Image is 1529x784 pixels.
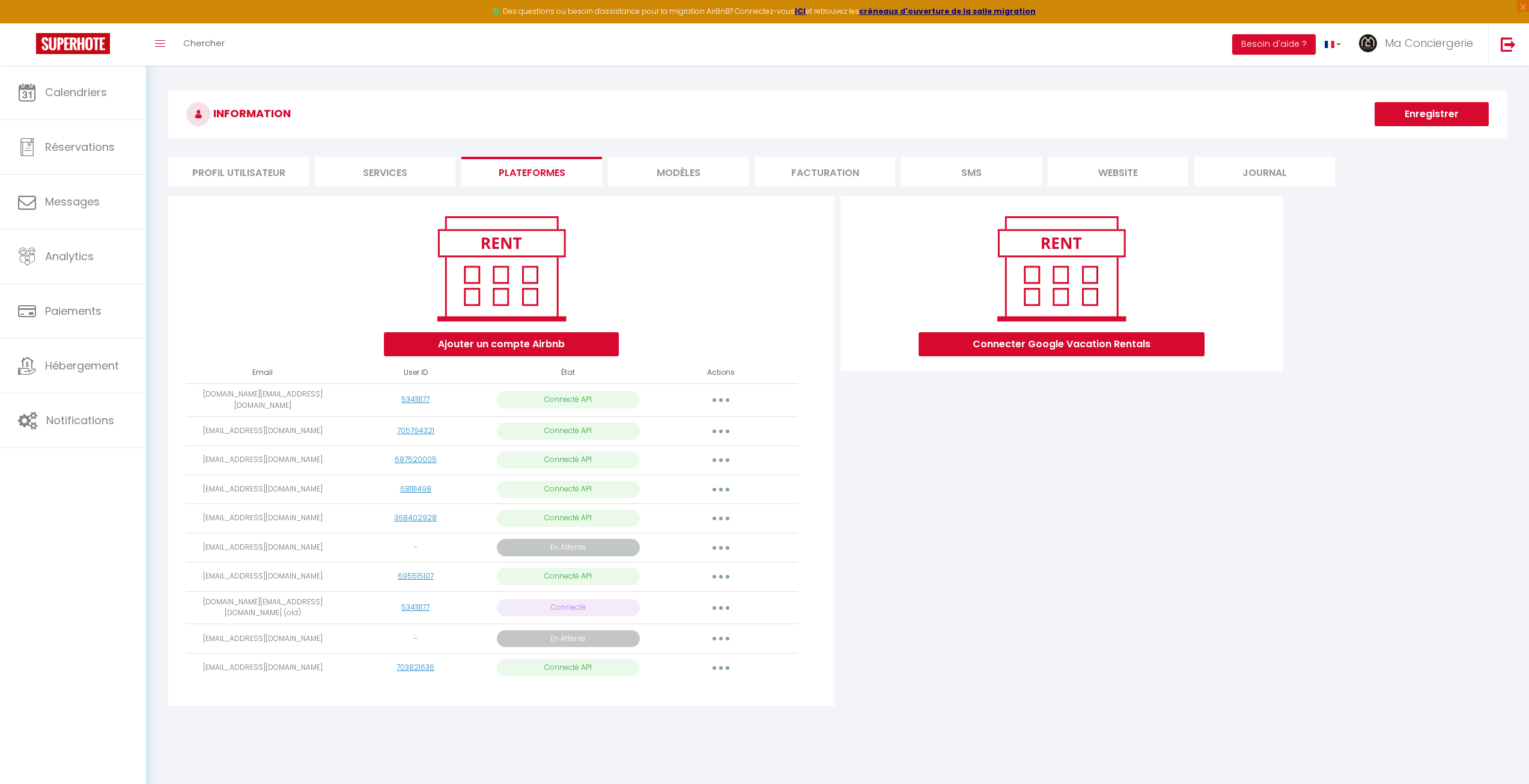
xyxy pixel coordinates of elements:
[497,599,640,616] p: Connecté
[398,571,434,581] a: 695515107
[795,6,806,16] a: ICI
[344,633,487,645] div: -
[1385,35,1473,50] span: Ma Conciergerie
[45,358,119,373] span: Hébergement
[46,413,114,428] span: Notifications
[985,211,1138,326] img: rent.png
[344,542,487,553] div: -
[859,6,1036,16] a: créneaux d'ouverture de la salle migration
[497,630,640,648] p: En Attente
[497,422,640,440] p: Connecté API
[384,332,619,356] button: Ajouter un compte Airbnb
[186,446,339,475] td: [EMAIL_ADDRESS][DOMAIN_NAME]
[755,157,895,186] li: Facturation
[186,416,339,446] td: [EMAIL_ADDRESS][DOMAIN_NAME]
[497,568,640,585] p: Connecté API
[394,512,437,523] a: 368402928
[186,653,339,682] td: [EMAIL_ADDRESS][DOMAIN_NAME]
[400,484,431,494] a: 681111498
[186,383,339,416] td: [DOMAIN_NAME][EMAIL_ADDRESS][DOMAIN_NAME]
[497,451,640,469] p: Connecté API
[1359,34,1377,52] img: ...
[497,509,640,527] p: Connecté API
[919,332,1205,356] button: Connecter Google Vacation Rentals
[186,533,339,562] td: [EMAIL_ADDRESS][DOMAIN_NAME]
[186,362,339,383] th: Email
[168,90,1507,138] h3: INFORMATION
[497,659,640,676] p: Connecté API
[45,139,115,154] span: Réservations
[1232,34,1316,55] button: Besoin d'aide ?
[45,194,100,209] span: Messages
[174,23,234,65] a: Chercher
[186,504,339,533] td: [EMAIL_ADDRESS][DOMAIN_NAME]
[45,249,94,264] span: Analytics
[186,624,339,654] td: [EMAIL_ADDRESS][DOMAIN_NAME]
[901,157,1042,186] li: SMS
[425,211,578,326] img: rent.png
[36,33,110,54] img: Super Booking
[497,391,640,409] p: Connecté API
[401,602,430,612] a: 534111177
[492,362,645,383] th: État
[339,362,491,383] th: User ID
[1501,37,1516,52] img: logout
[315,157,455,186] li: Services
[186,475,339,504] td: [EMAIL_ADDRESS][DOMAIN_NAME]
[497,539,640,556] p: En Attente
[168,157,309,186] li: Profil Utilisateur
[1194,157,1335,186] li: Journal
[183,37,225,49] span: Chercher
[497,481,640,498] p: Connecté API
[397,425,434,436] a: 705794321
[645,362,797,383] th: Actions
[45,85,107,100] span: Calendriers
[395,454,437,464] a: 687520005
[1375,102,1489,126] button: Enregistrer
[1350,23,1488,65] a: ... Ma Conciergerie
[461,157,602,186] li: Plateformes
[1048,157,1188,186] li: website
[45,303,102,318] span: Paiements
[397,662,434,672] a: 703821636
[401,394,430,404] a: 534111177
[186,591,339,624] td: [DOMAIN_NAME][EMAIL_ADDRESS][DOMAIN_NAME] (old)
[608,157,749,186] li: MODÈLES
[186,562,339,592] td: [EMAIL_ADDRESS][DOMAIN_NAME]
